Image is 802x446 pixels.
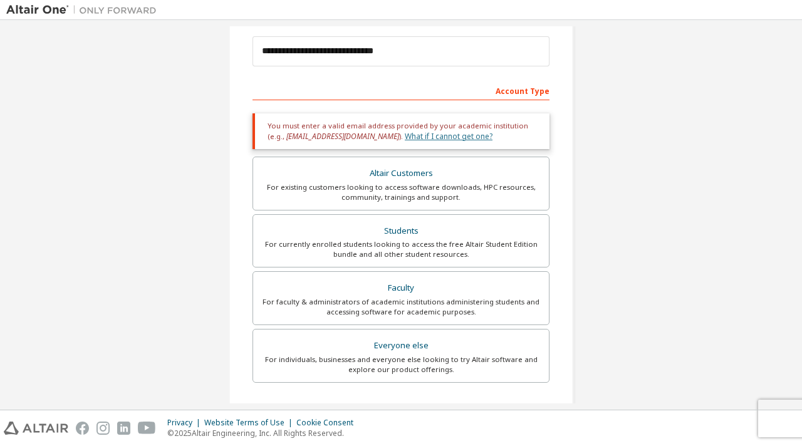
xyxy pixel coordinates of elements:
img: facebook.svg [76,422,89,435]
div: You must enter a valid email address provided by your academic institution (e.g., ). [253,113,549,149]
div: Cookie Consent [296,418,361,428]
img: altair_logo.svg [4,422,68,435]
a: What if I cannot get one? [405,131,492,142]
div: Everyone else [261,337,541,355]
span: [EMAIL_ADDRESS][DOMAIN_NAME] [286,131,399,142]
div: Website Terms of Use [204,418,296,428]
div: Account Type [253,80,549,100]
img: Altair One [6,4,163,16]
img: linkedin.svg [117,422,130,435]
div: Altair Customers [261,165,541,182]
div: For currently enrolled students looking to access the free Altair Student Edition bundle and all ... [261,239,541,259]
div: Students [261,222,541,240]
div: Privacy [167,418,204,428]
div: For individuals, businesses and everyone else looking to try Altair software and explore our prod... [261,355,541,375]
div: Your Profile [253,402,549,422]
p: © 2025 Altair Engineering, Inc. All Rights Reserved. [167,428,361,438]
img: youtube.svg [138,422,156,435]
div: For faculty & administrators of academic institutions administering students and accessing softwa... [261,297,541,317]
div: Faculty [261,279,541,297]
img: instagram.svg [96,422,110,435]
div: For existing customers looking to access software downloads, HPC resources, community, trainings ... [261,182,541,202]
